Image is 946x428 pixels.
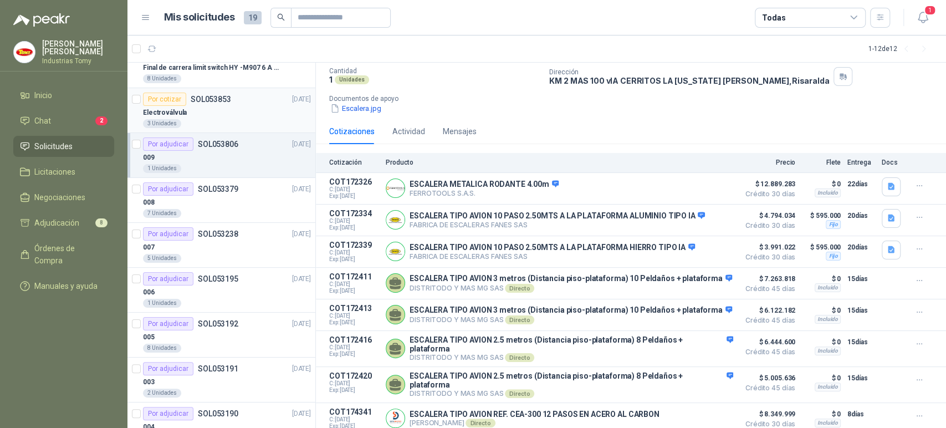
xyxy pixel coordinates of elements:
span: Crédito 30 días [740,222,795,229]
p: FABRICA DE ESCALERAS FANES SAS [410,252,695,261]
p: DISTRITODO Y MAS MG SAS [410,353,733,362]
p: ESCALERA TIPO AVION 10 PASO 2.50MTS A LA PLATAFORMA ALUMINIO TIPO IA [410,211,705,221]
span: $ 3.991.022 [740,241,795,254]
p: Cotización [329,159,379,166]
span: 8 [95,218,108,227]
p: Flete [802,159,841,166]
p: SOL053238 [198,230,238,238]
div: Directo [505,284,534,293]
div: 2 Unidades [143,389,181,398]
span: Exp: [DATE] [329,387,379,394]
span: C: [DATE] [329,249,379,256]
p: SOL053195 [198,275,238,283]
p: Industrias Tomy [42,58,114,64]
div: 1 - 12 de 12 [868,40,933,58]
p: COT172413 [329,304,379,313]
p: ESCALERA TIPO AVION 3 metros (Distancia piso-plataforma) 10 Peldaños + plataforma [410,305,732,315]
p: $ 0 [802,371,841,385]
p: Documentos de apoyo [329,95,942,103]
p: FABRICA DE ESCALERAS FANES SAS [410,221,705,229]
a: Por adjudicarSOL053379[DATE] 0087 Unidades [127,178,315,223]
p: 20 días [847,209,875,222]
p: ESCALERA TIPO AVION REF. CEA-300 12 PASOS EN ACERO AL CARBON [410,410,659,419]
p: 007 [143,242,155,253]
p: $ 595.000 [802,209,841,222]
p: SOL053853 [191,95,231,103]
div: 1 Unidades [143,299,181,308]
p: COT172339 [329,241,379,249]
a: Por adjudicarSOL053806[DATE] 0091 Unidades [127,133,315,178]
p: 15 días [847,371,875,385]
span: C: [DATE] [329,344,379,351]
p: ESCALERA TIPO AVION 2.5 metros (Distancia piso-plataforma) 8 Peldaños + plataforma [410,371,733,389]
span: Órdenes de Compra [34,242,104,267]
span: $ 12.889.283 [740,177,795,191]
div: Por adjudicar [143,182,193,196]
p: SOL053379 [198,185,238,193]
div: Mensajes [443,125,477,137]
p: 006 [143,287,155,298]
div: Por adjudicar [143,272,193,286]
span: Solicitudes [34,140,73,152]
a: Adjudicación8 [13,212,114,233]
span: 1 [924,5,936,16]
div: 7 Unidades [143,209,181,218]
div: Por adjudicar [143,362,193,375]
p: 003 [143,377,155,388]
span: Licitaciones [34,166,75,178]
p: 22 días [847,177,875,191]
span: Crédito 30 días [740,254,795,261]
p: [DATE] [292,274,311,284]
span: Exp: [DATE] [329,351,379,358]
img: Company Logo [386,211,405,229]
div: Fijo [826,220,841,229]
p: [PERSON_NAME] [410,419,659,427]
span: $ 8.349.999 [740,407,795,421]
a: Por cotizarSOL053853[DATE] Electroválvula3 Unidades [127,88,315,133]
div: Unidades [335,75,369,84]
div: Directo [505,353,534,362]
span: C: [DATE] [329,313,379,319]
a: Por adjudicarSOL053192[DATE] 0058 Unidades [127,313,315,358]
p: COT172411 [329,272,379,281]
span: Exp: [DATE] [329,256,379,263]
span: Crédito 45 días [740,317,795,324]
span: 19 [244,11,262,24]
a: Por adjudicarSOL053195[DATE] 0061 Unidades [127,268,315,313]
p: Electroválvula [143,108,187,118]
p: 009 [143,152,155,163]
span: Chat [34,115,51,127]
p: [DATE] [292,229,311,240]
p: [DATE] [292,184,311,195]
p: COT172326 [329,177,379,186]
div: Cotizaciones [329,125,375,137]
p: Final de carrera limit switch HY -M907 6 A - 250 V a.c [143,63,281,73]
a: Por adjudicarSOL053191[DATE] 0032 Unidades [127,358,315,402]
span: Crédito 45 días [740,349,795,355]
p: SOL053192 [198,320,238,328]
span: $ 6.444.600 [740,335,795,349]
p: Producto [386,159,733,166]
div: Incluido [815,315,841,324]
p: Cantidad [329,67,540,75]
p: 8 días [847,407,875,421]
p: SOL053190 [198,410,238,417]
button: 1 [913,8,933,28]
div: Fijo [826,252,841,261]
div: Incluido [815,283,841,292]
p: DISTRITODO Y MAS MG SAS [410,315,732,324]
span: $ 4.794.034 [740,209,795,222]
div: Por adjudicar [143,317,193,330]
p: [DATE] [292,319,311,329]
p: Dirección [549,68,829,76]
img: Company Logo [386,409,405,427]
p: 005 [143,332,155,343]
div: Por adjudicar [143,227,193,241]
p: $ 0 [802,335,841,349]
a: Por adjudicarSOL053854[DATE] Final de carrera limit switch HY -M907 6 A - 250 V a.c8 Unidades [127,43,315,88]
span: Crédito 30 días [740,191,795,197]
div: Incluido [815,419,841,427]
p: Entrega [847,159,875,166]
div: Por adjudicar [143,137,193,151]
div: 3 Unidades [143,119,181,128]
